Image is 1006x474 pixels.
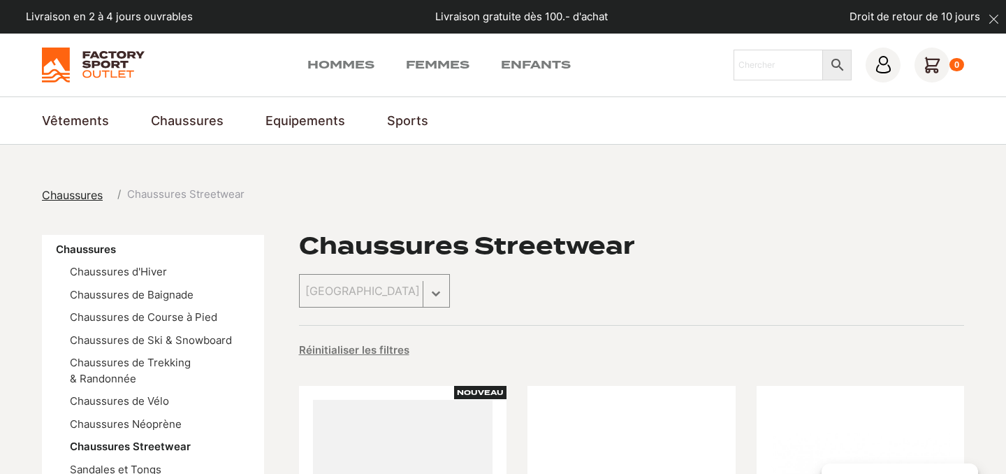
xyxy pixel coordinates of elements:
[42,111,109,130] a: Vêtements
[265,111,345,130] a: Equipements
[70,394,169,408] a: Chaussures de Vélo
[982,7,1006,31] button: dismiss
[70,265,167,278] a: Chaussures d'Hiver
[307,57,374,73] a: Hommes
[56,243,116,256] a: Chaussures
[26,9,193,25] p: Livraison en 2 à 4 jours ouvrables
[406,57,469,73] a: Femmes
[42,187,245,203] nav: breadcrumbs
[70,417,182,431] a: Chaussures Néoprène
[70,333,232,347] a: Chaussures de Ski & Snowboard
[42,48,145,82] img: Factory Sport Outlet
[850,9,980,25] p: Droit de retour de 10 jours
[435,9,608,25] p: Livraison gratuite dès 100.- d'achat
[70,288,194,301] a: Chaussures de Baignade
[127,187,245,203] span: Chaussures Streetwear
[42,188,103,202] span: Chaussures
[299,235,635,257] h1: Chaussures Streetwear
[949,58,964,72] div: 0
[734,50,824,80] input: Chercher
[42,187,111,203] a: Chaussures
[70,440,191,453] a: Chaussures Streetwear
[151,111,224,130] a: Chaussures
[70,310,217,324] a: Chaussures de Course à Pied
[70,356,191,385] a: Chaussures de Trekking & Randonnée
[387,111,428,130] a: Sports
[501,57,571,73] a: Enfants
